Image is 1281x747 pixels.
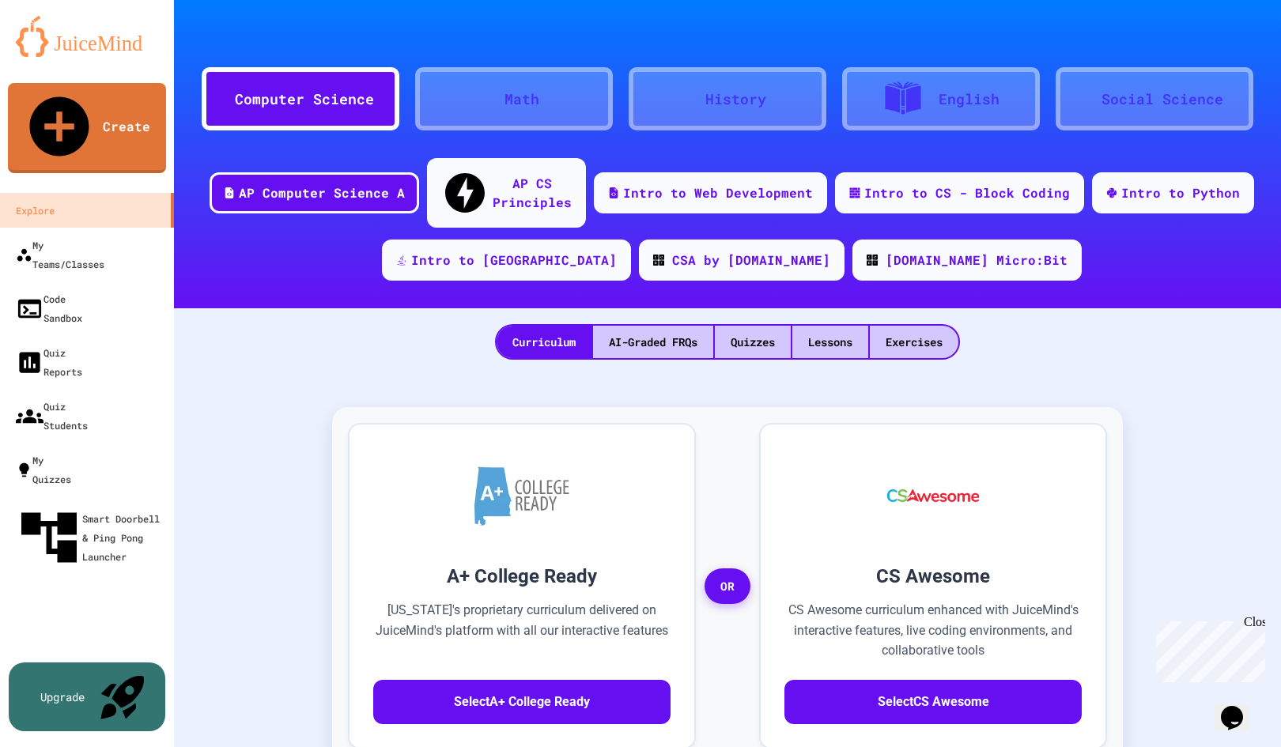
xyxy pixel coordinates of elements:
div: English [939,89,999,110]
div: Upgrade [40,689,85,705]
h3: CS Awesome [784,562,1082,590]
div: My Quizzes [16,451,71,489]
div: AI-Graded FRQs [593,326,713,358]
div: [DOMAIN_NAME] Micro:Bit [886,251,1067,270]
button: SelectA+ College Ready [373,680,671,724]
div: Quizzes [715,326,791,358]
div: History [705,89,766,110]
img: A+ College Ready [474,466,569,526]
div: AP CS Principles [493,174,572,212]
div: AP Computer Science A [239,183,405,202]
img: CODE_logo_RGB.png [653,255,664,266]
div: Math [504,89,539,110]
div: Quiz Students [16,397,88,435]
h3: A+ College Ready [373,562,671,590]
div: Intro to CS - Block Coding [864,183,1070,202]
img: CODE_logo_RGB.png [867,255,878,266]
p: CS Awesome curriculum enhanced with JuiceMind's interactive features, live coding environments, a... [784,600,1082,661]
iframe: chat widget [1150,615,1265,682]
div: Intro to [GEOGRAPHIC_DATA] [411,251,617,270]
div: Curriculum [497,326,591,358]
div: Intro to Web Development [623,183,813,202]
div: Chat with us now!Close [6,6,109,100]
div: Exercises [870,326,958,358]
img: logo-orange.svg [16,16,158,57]
div: Code Sandbox [16,289,82,327]
div: Intro to Python [1121,183,1240,202]
div: Quiz Reports [16,343,82,381]
span: OR [705,568,750,605]
p: [US_STATE]'s proprietary curriculum delivered on JuiceMind's platform with all our interactive fe... [373,600,671,661]
a: Create [8,83,166,173]
img: CS Awesome [871,448,996,543]
div: Explore [16,201,55,220]
div: Social Science [1102,89,1223,110]
div: CSA by [DOMAIN_NAME] [672,251,830,270]
div: Computer Science [235,89,374,110]
iframe: chat widget [1215,684,1265,731]
div: Lessons [792,326,868,358]
button: SelectCS Awesome [784,680,1082,724]
div: Smart Doorbell & Ping Pong Launcher [16,504,168,571]
div: My Teams/Classes [16,236,104,274]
